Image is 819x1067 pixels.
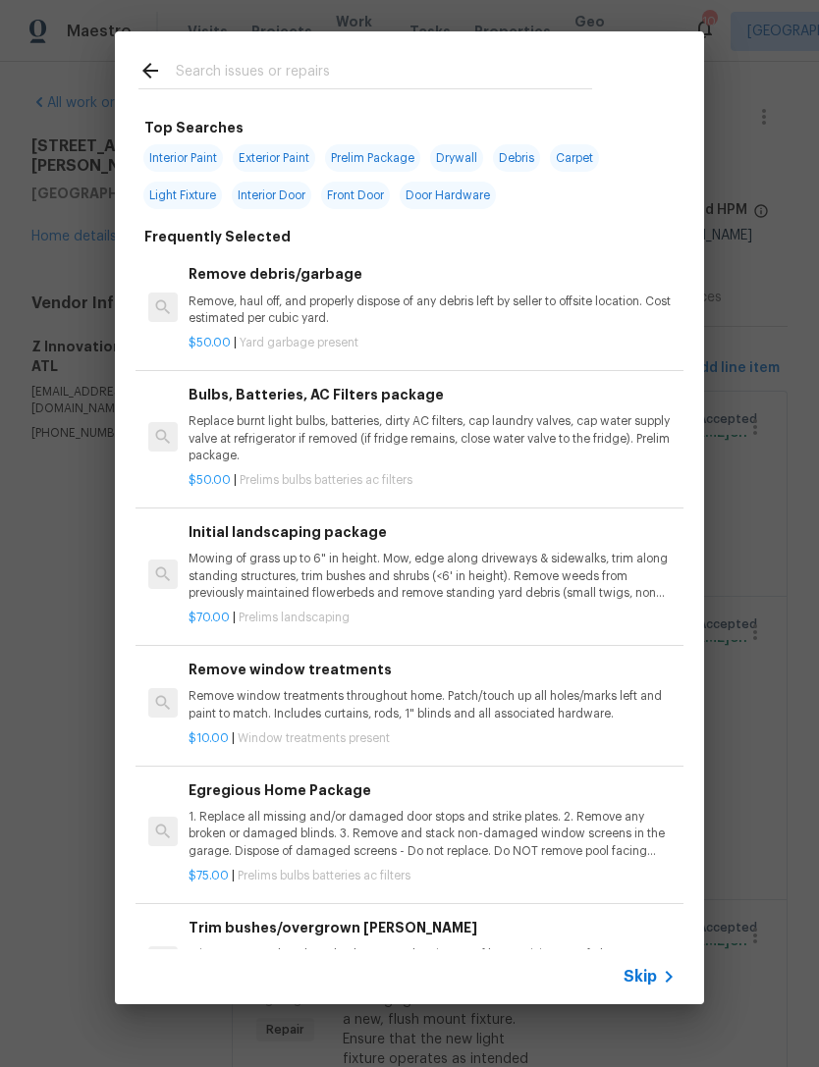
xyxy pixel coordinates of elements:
span: $50.00 [189,474,231,486]
span: Skip [624,967,657,987]
p: 1. Replace all missing and/or damaged door stops and strike plates. 2. Remove any broken or damag... [189,809,676,859]
h6: Trim bushes/overgrown [PERSON_NAME] [189,917,676,938]
p: Mowing of grass up to 6" in height. Mow, edge along driveways & sidewalks, trim along standing st... [189,551,676,601]
span: Exterior Paint [233,144,315,172]
span: Front Door [321,182,390,209]
p: | [189,730,676,747]
span: Carpet [550,144,599,172]
span: Debris [493,144,540,172]
span: Drywall [430,144,483,172]
p: Remove, haul off, and properly dispose of any debris left by seller to offsite location. Cost est... [189,293,676,327]
h6: Frequently Selected [144,226,291,247]
p: Trim overgrown hegdes & bushes around perimeter of home giving 12" of clearance. Properly dispose... [189,946,676,980]
input: Search issues or repairs [176,59,592,88]
p: Replace burnt light bulbs, batteries, dirty AC filters, cap laundry valves, cap water supply valv... [189,413,676,463]
span: $70.00 [189,612,230,623]
p: Remove window treatments throughout home. Patch/touch up all holes/marks left and paint to match.... [189,688,676,721]
h6: Top Searches [144,117,244,138]
span: Interior Door [232,182,311,209]
span: Prelims bulbs batteries ac filters [238,870,410,881]
span: Light Fixture [143,182,222,209]
span: Prelims landscaping [239,612,350,623]
span: Door Hardware [400,182,496,209]
h6: Remove debris/garbage [189,263,676,285]
h6: Initial landscaping package [189,521,676,543]
p: | [189,868,676,884]
h6: Remove window treatments [189,659,676,680]
span: $50.00 [189,337,231,348]
span: Interior Paint [143,144,223,172]
h6: Bulbs, Batteries, AC Filters package [189,384,676,405]
span: Prelims bulbs batteries ac filters [240,474,412,486]
h6: Egregious Home Package [189,779,676,801]
span: $10.00 [189,732,229,744]
span: $75.00 [189,870,229,881]
p: | [189,335,676,351]
span: Prelim Package [325,144,420,172]
p: | [189,610,676,626]
span: Window treatments present [238,732,390,744]
span: Yard garbage present [240,337,358,348]
p: | [189,472,676,489]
